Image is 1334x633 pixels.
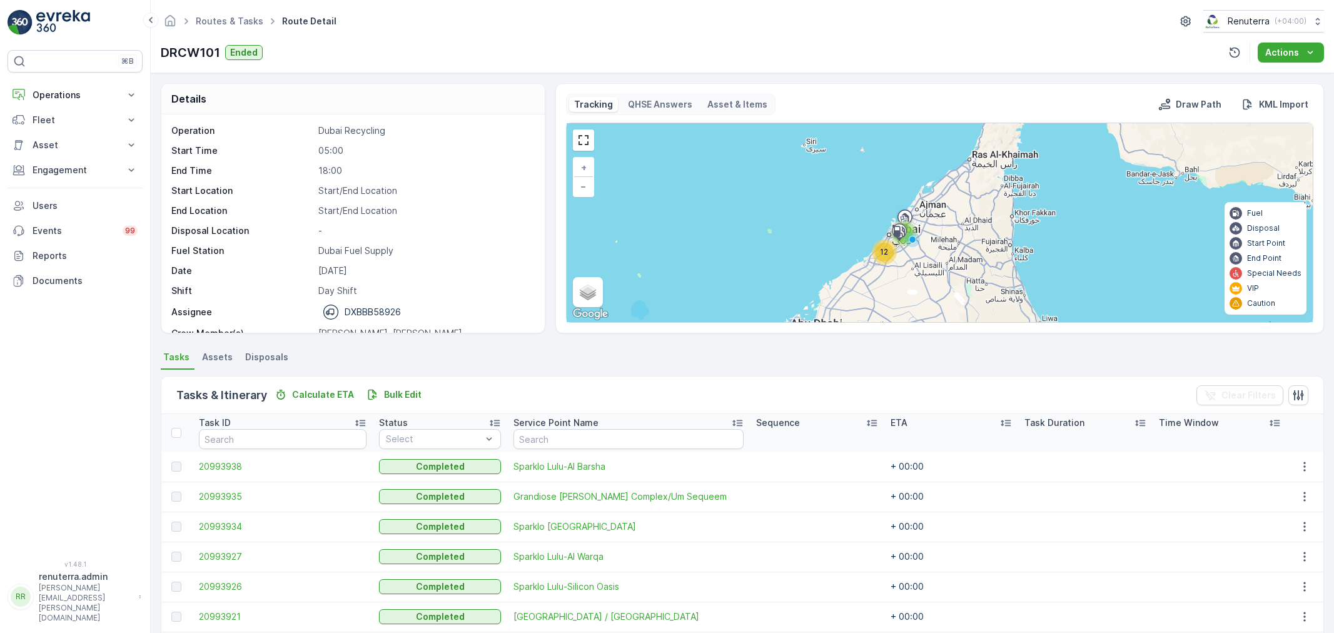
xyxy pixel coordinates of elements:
[580,181,587,191] span: −
[33,114,118,126] p: Fleet
[1176,98,1221,111] p: Draw Path
[1265,46,1299,59] p: Actions
[199,580,366,593] a: 20993926
[318,225,532,237] p: -
[574,158,593,177] a: Zoom In
[171,522,181,532] div: Toggle Row Selected
[33,139,118,151] p: Asset
[199,550,366,563] a: 20993927
[171,612,181,622] div: Toggle Row Selected
[1153,97,1226,112] button: Draw Path
[171,245,313,257] p: Fuel Station
[171,205,313,217] p: End Location
[39,570,133,583] p: renuterra.admin
[33,164,118,176] p: Engagement
[570,306,611,322] a: Open this area in Google Maps (opens a new window)
[1247,223,1280,233] p: Disposal
[125,226,135,236] p: 99
[176,387,267,404] p: Tasks & Itinerary
[202,351,233,363] span: Assets
[8,133,143,158] button: Asset
[1196,385,1283,405] button: Clear Filters
[416,490,465,503] p: Completed
[171,285,313,297] p: Shift
[1228,15,1270,28] p: Renuterra
[513,610,744,623] a: Grandiose Sports Stadium / Sport City
[379,579,501,594] button: Completed
[8,193,143,218] a: Users
[8,560,143,568] span: v 1.48.1
[379,417,408,429] p: Status
[163,19,177,29] a: Homepage
[574,278,602,306] a: Layers
[513,429,744,449] input: Search
[513,520,744,533] span: Sparklo [GEOGRAPHIC_DATA]
[171,185,313,197] p: Start Location
[8,218,143,243] a: Events99
[199,417,231,429] p: Task ID
[581,162,587,173] span: +
[39,583,133,623] p: [PERSON_NAME][EMAIL_ADDRESS][PERSON_NAME][DOMAIN_NAME]
[199,520,366,533] a: 20993934
[513,490,744,503] span: Grandiose [PERSON_NAME] Complex/Um Sequeem
[318,185,532,197] p: Start/End Location
[171,265,313,277] p: Date
[270,387,359,402] button: Calculate ETA
[513,417,599,429] p: Service Point Name
[707,98,767,111] p: Asset & Items
[416,460,465,473] p: Completed
[171,225,313,237] p: Disposal Location
[199,610,366,623] a: 20993921
[570,306,611,322] img: Google
[1247,283,1259,293] p: VIP
[318,327,532,340] p: [PERSON_NAME], [PERSON_NAME]
[361,387,427,402] button: Bulk Edit
[171,165,313,177] p: End Time
[872,240,897,265] div: 12
[567,123,1313,322] div: 0
[33,225,115,237] p: Events
[574,177,593,196] a: Zoom Out
[8,570,143,623] button: RRrenuterra.admin[PERSON_NAME][EMAIL_ADDRESS][PERSON_NAME][DOMAIN_NAME]
[379,489,501,504] button: Completed
[1247,208,1263,218] p: Fuel
[416,520,465,533] p: Completed
[292,388,354,401] p: Calculate ETA
[318,285,532,297] p: Day Shift
[513,550,744,563] span: Sparklo Lulu-Al Warqa
[384,388,422,401] p: Bulk Edit
[199,490,366,503] a: 20993935
[280,15,339,28] span: Route Detail
[171,91,206,106] p: Details
[199,460,366,473] a: 20993938
[196,16,263,26] a: Routes & Tasks
[171,582,181,592] div: Toggle Row Selected
[171,462,181,472] div: Toggle Row Selected
[33,200,138,212] p: Users
[884,542,1019,572] td: + 00:00
[230,46,258,59] p: Ended
[345,306,401,318] p: DXBBB58926
[1221,389,1276,402] p: Clear Filters
[33,250,138,262] p: Reports
[513,460,744,473] a: Sparklo Lulu-Al Barsha
[1203,10,1324,33] button: Renuterra(+04:00)
[318,165,532,177] p: 18:00
[8,10,33,35] img: logo
[1159,417,1219,429] p: Time Window
[416,580,465,593] p: Completed
[513,580,744,593] a: Sparklo Lulu-Silicon Oasis
[574,98,613,111] p: Tracking
[318,265,532,277] p: [DATE]
[891,221,916,246] div: 2
[884,512,1019,542] td: + 00:00
[8,158,143,183] button: Engagement
[891,417,907,429] p: ETA
[884,602,1019,632] td: + 00:00
[121,56,134,66] p: ⌘B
